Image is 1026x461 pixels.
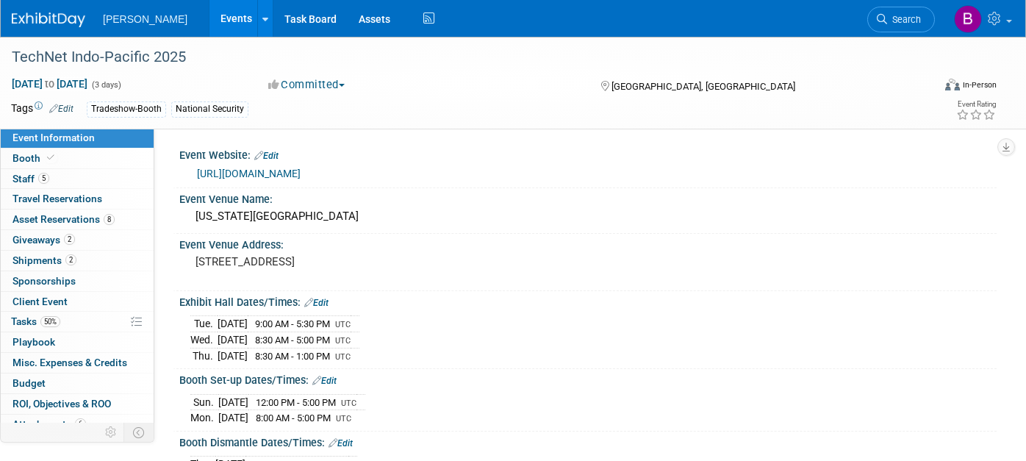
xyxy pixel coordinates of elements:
button: Committed [263,77,351,93]
a: Shipments2 [1,251,154,271]
span: 9:00 AM - 5:30 PM [255,318,330,329]
div: Event Rating [956,101,996,108]
span: Budget [12,377,46,389]
span: Attachments [12,418,86,430]
td: Sun. [190,394,218,410]
div: National Security [171,101,248,117]
div: TechNet Indo-Pacific 2025 [7,44,913,71]
a: Staff5 [1,169,154,189]
a: Attachments6 [1,415,154,435]
span: 2 [64,234,75,245]
span: UTC [341,399,356,408]
span: Misc. Expenses & Credits [12,357,127,368]
a: Edit [329,438,353,449]
td: [DATE] [218,394,248,410]
span: UTC [335,352,351,362]
span: to [43,78,57,90]
a: Edit [304,298,329,308]
span: Event Information [12,132,95,143]
a: Edit [49,104,73,114]
span: 5 [38,173,49,184]
div: [US_STATE][GEOGRAPHIC_DATA] [190,205,986,228]
span: Booth [12,152,57,164]
span: Search [887,14,921,25]
span: Tasks [11,315,60,327]
td: [DATE] [218,410,248,426]
span: UTC [335,320,351,329]
a: Misc. Expenses & Credits [1,353,154,373]
span: Sponsorships [12,275,76,287]
a: Playbook [1,332,154,352]
span: 6 [75,418,86,429]
i: Booth reservation complete [47,154,54,162]
span: Client Event [12,296,68,307]
span: 8 [104,214,115,225]
img: Format-Inperson.png [945,79,960,90]
pre: [STREET_ADDRESS] [195,255,503,268]
span: ROI, Objectives & ROO [12,398,111,410]
div: Event Website: [179,144,997,163]
a: Tasks50% [1,312,154,332]
td: Mon. [190,410,218,426]
td: Tue. [190,316,218,332]
span: Asset Reservations [12,213,115,225]
td: [DATE] [218,332,248,349]
td: Wed. [190,332,218,349]
a: Client Event [1,292,154,312]
span: Playbook [12,336,55,348]
td: Toggle Event Tabs [124,423,154,442]
span: Travel Reservations [12,193,102,204]
a: Asset Reservations8 [1,210,154,229]
span: UTC [335,336,351,346]
div: Booth Dismantle Dates/Times: [179,432,997,451]
span: 50% [40,316,60,327]
a: Travel Reservations [1,189,154,209]
span: UTC [336,414,351,424]
a: Budget [1,374,154,393]
td: Personalize Event Tab Strip [98,423,124,442]
a: Sponsorships [1,271,154,291]
a: Edit [254,151,279,161]
span: 8:30 AM - 1:00 PM [255,351,330,362]
div: Tradeshow-Booth [87,101,166,117]
div: Booth Set-up Dates/Times: [179,369,997,388]
a: ROI, Objectives & ROO [1,394,154,414]
td: Thu. [190,348,218,363]
span: Giveaways [12,234,75,246]
div: Event Venue Address: [179,234,997,252]
a: Giveaways2 [1,230,154,250]
a: [URL][DOMAIN_NAME] [197,168,301,179]
td: Tags [11,101,73,118]
span: 12:00 PM - 5:00 PM [256,397,336,408]
div: Event Venue Name: [179,188,997,207]
img: Buse Onen [954,5,982,33]
a: Edit [312,376,337,386]
img: ExhibitDay [12,12,85,27]
div: In-Person [962,79,997,90]
td: [DATE] [218,316,248,332]
td: [DATE] [218,348,248,363]
span: Shipments [12,254,76,266]
span: 8:00 AM - 5:00 PM [256,412,331,424]
span: [GEOGRAPHIC_DATA], [GEOGRAPHIC_DATA] [611,81,795,92]
a: Booth [1,149,154,168]
span: Staff [12,173,49,185]
div: Event Format [851,76,997,99]
span: [PERSON_NAME] [103,13,187,25]
span: [DATE] [DATE] [11,77,88,90]
span: 2 [65,254,76,265]
div: Exhibit Hall Dates/Times: [179,291,997,310]
span: (3 days) [90,80,121,90]
a: Event Information [1,128,154,148]
span: 8:30 AM - 5:00 PM [255,335,330,346]
a: Search [867,7,935,32]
